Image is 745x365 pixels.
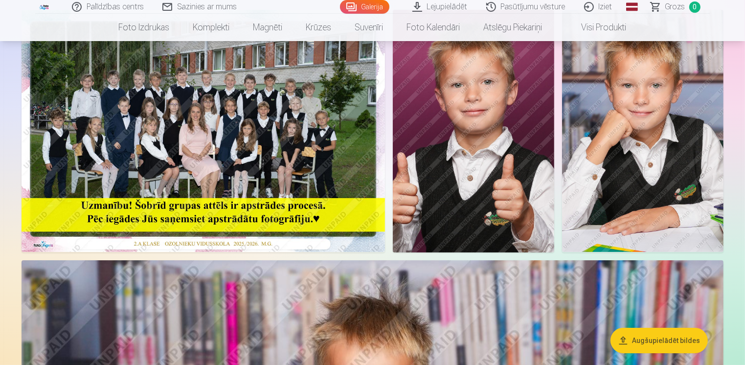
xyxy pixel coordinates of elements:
img: /fa1 [39,4,50,10]
a: Krūzes [294,14,343,41]
a: Komplekti [181,14,242,41]
a: Foto kalendāri [395,14,472,41]
a: Visi produkti [554,14,638,41]
a: Foto izdrukas [107,14,181,41]
span: 0 [689,1,700,13]
a: Suvenīri [343,14,395,41]
button: Augšupielādēt bildes [610,328,708,353]
a: Atslēgu piekariņi [472,14,554,41]
span: Grozs [665,1,685,13]
a: Magnēti [242,14,294,41]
